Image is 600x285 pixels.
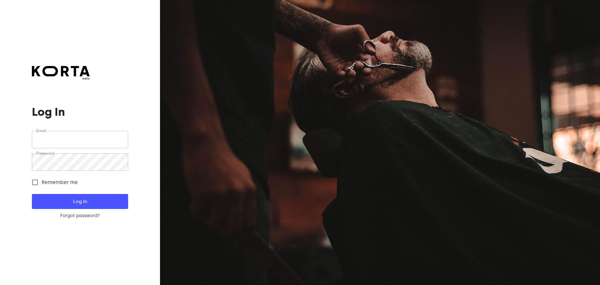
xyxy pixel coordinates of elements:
[42,179,78,186] span: Remember me
[32,213,128,219] a: Forgot password?
[32,76,90,81] span: beta
[32,194,128,209] button: Log In
[42,197,118,206] span: Log In
[32,66,90,76] img: Korta
[32,106,128,118] h1: Log In
[32,66,90,81] a: beta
